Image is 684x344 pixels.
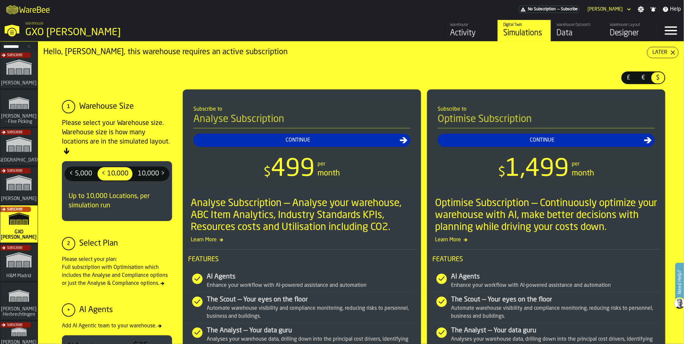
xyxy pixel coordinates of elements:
[572,168,594,179] div: month
[67,169,95,179] span: < 5,000
[557,7,560,12] span: —
[610,28,652,39] div: Designer
[207,326,416,335] div: The Analyst — Your data guru
[585,5,632,13] div: DropdownMenuValue-Ana Milicic
[557,28,599,39] div: Data
[444,20,498,41] a: link-to-/wh/i/baca6aa3-d1fc-43c0-a604-2a1c9d5db74d/feed/
[7,54,23,57] span: Subscribe
[498,20,551,41] a: link-to-/wh/i/baca6aa3-d1fc-43c0-a604-2a1c9d5db74d/simulations
[610,23,652,27] div: Warehouse Layout
[438,105,655,113] div: Subscribe to
[7,131,23,134] span: Subscribe
[561,7,578,12] span: Subscribe
[188,255,416,264] span: Features
[438,134,655,147] button: button-Continue
[99,169,131,179] span: < 10,000
[451,326,660,335] div: The Analyst — Your data guru
[638,73,649,82] span: €
[438,113,655,128] h4: Optimise Subscription
[65,167,97,181] label: button-switch-multi-< 5,000
[572,160,579,168] div: per
[133,167,169,181] label: button-switch-multi-10,000 >
[451,282,660,289] div: Enhance your workflow with AI-powered assistance and automation
[621,71,636,84] label: button-switch-multi-£
[196,136,400,144] div: Continue
[450,28,492,39] div: Activity
[207,272,416,282] div: AI Agents
[79,305,113,315] div: AI Agents
[651,71,665,84] label: button-switch-multi-$
[43,47,647,57] div: Hello, [PERSON_NAME], this warehouse requires an active subscription
[660,5,684,13] label: button-toggle-Help
[134,167,169,180] div: thumb
[0,167,38,205] a: link-to-/wh/i/1653e8cc-126b-480f-9c47-e01e76aa4a88/simulations
[658,20,684,41] label: button-toggle-Menu
[503,28,546,39] div: Simulations
[62,303,75,317] div: +
[207,304,416,320] div: Automate warehouse visibility and compliance monitoring, reducing risks to personnel, business an...
[506,158,569,181] span: 1,499
[25,21,43,26] span: Warehouse
[65,186,169,216] div: Up to 10,000 Locations, per simulation run
[670,5,681,13] span: Help
[25,27,205,39] div: GXO [PERSON_NAME]
[440,136,644,144] div: Continue
[557,23,599,27] div: Warehouse Datasets
[519,6,579,13] a: link-to-/wh/i/baca6aa3-d1fc-43c0-a604-2a1c9d5db74d/pricing/
[65,167,96,180] div: thumb
[647,47,679,58] button: button-Later
[451,295,660,304] div: The Scout — Your eyes on the floor
[432,255,660,264] span: Features
[207,282,416,289] div: Enhance your workflow with AI-powered assistance and automation
[451,272,660,282] div: AI Agents
[435,197,660,233] div: Optimise Subscription — Continuously optimize your warehouse with AI, make better decisions with ...
[503,23,546,27] div: Digital Twin
[653,73,663,82] span: $
[62,256,172,287] div: Please select your plan: Full subscription with Optimisation which includes the Analyse and Compl...
[98,167,132,180] div: thumb
[62,100,75,113] div: 1
[188,236,416,244] span: Learn More
[0,244,38,283] a: link-to-/wh/i/0438fb8c-4a97-4a5b-bcc6-2889b6922db0/simulations
[193,134,410,147] button: button-Continue
[551,20,604,41] a: link-to-/wh/i/baca6aa3-d1fc-43c0-a604-2a1c9d5db74d/data
[318,168,340,179] div: month
[7,246,23,250] span: Subscribe
[193,105,410,113] div: Subscribe to
[0,205,38,244] a: link-to-/wh/i/baca6aa3-d1fc-43c0-a604-2a1c9d5db74d/simulations
[635,6,647,13] label: button-toggle-Settings
[135,169,167,179] span: 10,000 >
[193,113,410,128] h4: Analyse Subscription
[0,283,38,321] a: link-to-/wh/i/f0a6b354-7883-413a-84ff-a65eb9c31f03/simulations
[647,6,659,13] label: button-toggle-Notifications
[651,72,665,83] div: thumb
[636,71,651,84] label: button-switch-multi-€
[7,323,23,327] span: Subscribe
[318,160,326,168] div: per
[271,158,315,181] span: 499
[0,90,38,128] a: link-to-/wh/i/48cbecf7-1ea2-4bc9-a439-03d5b66e1a58/simulations
[450,23,492,27] div: Warehouse
[528,7,556,12] span: No Subscription
[637,72,650,83] div: thumb
[432,236,660,244] span: Learn More
[650,49,670,57] div: Later
[519,6,579,13] div: Menu Subscription
[62,322,172,330] div: Add AI Agentic team to your warehouse.
[587,7,623,12] div: DropdownMenuValue-Ana Milicic
[264,166,271,179] span: $
[62,237,75,250] div: 2
[191,197,416,233] div: Analyse Subscription — Analyse your warehouse, ABC Item Analytics, Industry Standards KPIs, Resou...
[622,72,635,83] div: thumb
[7,169,23,173] span: Subscribe
[7,208,23,211] span: Subscribe
[451,304,660,320] div: Automate warehouse visibility and compliance monitoring, reducing risks to personnel, business an...
[676,264,683,301] label: Need Help?
[79,101,134,112] div: Warehouse Size
[97,167,133,181] label: button-switch-multi-< 10,000
[604,20,657,41] a: link-to-/wh/i/baca6aa3-d1fc-43c0-a604-2a1c9d5db74d/designer
[498,166,506,179] span: $
[0,128,38,167] a: link-to-/wh/i/b5402f52-ce28-4f27-b3d4-5c6d76174849/simulations
[79,238,118,249] div: Select Plan
[62,119,172,156] div: Please select your Warehouse size. Warehouse size is how many locations are in the simulated layout.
